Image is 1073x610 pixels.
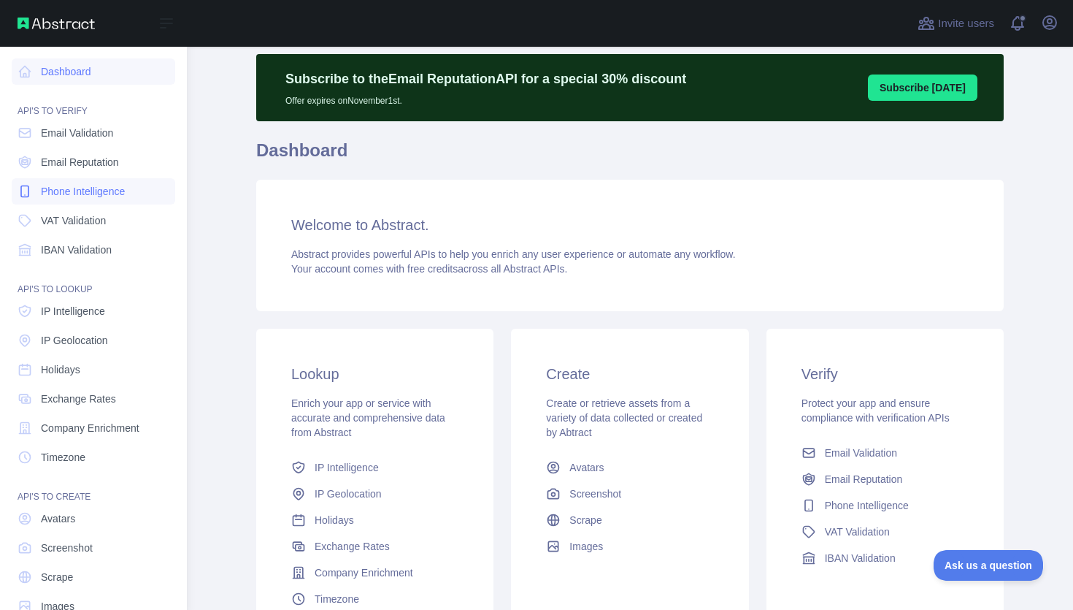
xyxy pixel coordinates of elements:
a: Phone Intelligence [12,178,175,205]
span: Phone Intelligence [41,184,125,199]
span: IP Geolocation [41,333,108,348]
h3: Create [546,364,713,384]
p: Subscribe to the Email Reputation API for a special 30 % discount [285,69,686,89]
span: Email Validation [825,446,897,460]
a: IBAN Validation [12,237,175,263]
div: API'S TO VERIFY [12,88,175,117]
h3: Welcome to Abstract. [291,215,969,235]
a: Screenshot [12,535,175,561]
h1: Dashboard [256,139,1004,174]
span: Holidays [315,513,354,527]
span: Avatars [41,511,75,526]
span: Company Enrichment [41,421,139,435]
span: Avatars [569,460,604,475]
span: IP Intelligence [41,304,105,319]
span: Images [569,539,603,554]
span: Protect your app and ensure compliance with verification APIs [801,397,950,424]
div: API'S TO CREATE [12,473,175,503]
a: Exchange Rates [12,386,175,412]
span: IP Intelligence [315,460,379,475]
a: Images [540,533,719,560]
span: Timezone [41,450,85,465]
a: Company Enrichment [285,560,464,586]
span: Email Reputation [41,155,119,169]
a: Email Reputation [796,466,974,492]
a: Avatars [540,454,719,481]
h3: Lookup [291,364,458,384]
a: Email Validation [12,120,175,146]
span: Company Enrichment [315,565,413,580]
span: Scrape [569,513,601,527]
img: Abstract API [18,18,95,29]
a: Dashboard [12,58,175,85]
a: Avatars [12,506,175,532]
a: Scrape [540,507,719,533]
a: IBAN Validation [796,545,974,571]
span: VAT Validation [825,525,890,539]
a: Scrape [12,564,175,590]
iframe: Toggle Customer Support [934,550,1044,581]
span: Invite users [938,15,994,32]
span: VAT Validation [41,213,106,228]
a: Holidays [12,357,175,383]
h3: Verify [801,364,969,384]
a: IP Geolocation [285,481,464,507]
span: free credits [407,263,458,275]
p: Offer expires on November 1st. [285,89,686,107]
button: Invite users [915,12,997,35]
a: Screenshot [540,481,719,507]
span: IBAN Validation [825,551,896,565]
a: VAT Validation [796,519,974,545]
a: IP Geolocation [12,327,175,354]
a: Email Reputation [12,149,175,175]
button: Subscribe [DATE] [868,75,977,101]
span: Screenshot [41,541,93,555]
span: Phone Intelligence [825,498,909,513]
a: Holidays [285,507,464,533]
div: API'S TO LOOKUP [12,266,175,295]
span: Scrape [41,570,73,584]
a: Phone Intelligence [796,492,974,519]
span: Exchange Rates [315,539,390,554]
span: Enrich your app or service with accurate and comprehensive data from Abstract [291,397,445,438]
span: Email Reputation [825,472,903,487]
a: Email Validation [796,440,974,466]
span: Screenshot [569,487,621,501]
span: IP Geolocation [315,487,382,501]
span: Exchange Rates [41,392,116,406]
span: Your account comes with across all Abstract APIs. [291,263,567,275]
a: IP Intelligence [285,454,464,481]
span: Abstract provides powerful APIs to help you enrich any user experience or automate any workflow. [291,248,736,260]
a: Timezone [12,444,175,470]
span: Holidays [41,362,80,377]
a: Company Enrichment [12,415,175,441]
span: IBAN Validation [41,243,112,257]
a: IP Intelligence [12,298,175,324]
a: Exchange Rates [285,533,464,560]
span: Timezone [315,592,359,606]
span: Email Validation [41,126,113,140]
a: VAT Validation [12,207,175,234]
span: Create or retrieve assets from a variety of data collected or created by Abtract [546,397,702,438]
